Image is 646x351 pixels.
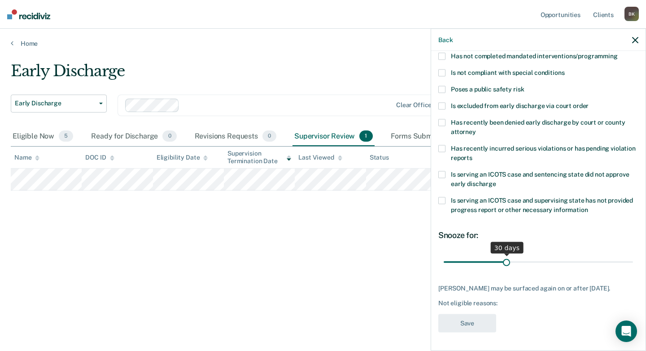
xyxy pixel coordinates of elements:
span: 0 [262,130,276,142]
img: Recidiviz [7,9,50,19]
div: Eligible Now [11,127,75,147]
button: Back [438,36,453,43]
div: Ready for Discharge [89,127,178,147]
span: Has recently been denied early discharge by court or county attorney [451,119,625,135]
a: Home [11,39,635,48]
div: Eligibility Date [157,154,208,161]
div: Open Intercom Messenger [615,321,637,342]
span: Is excluded from early discharge via court order [451,102,589,109]
div: DOC ID [85,154,114,161]
span: 0 [162,130,176,142]
span: 1 [359,130,372,142]
div: [PERSON_NAME] may be surfaced again on or after [DATE]. [438,284,638,292]
span: Poses a public safety risk [451,86,524,93]
div: Clear officers [396,101,437,109]
span: Is not compliant with special conditions [451,69,564,76]
div: Name [14,154,39,161]
div: Not eligible reasons: [438,299,638,307]
div: 30 days [491,242,524,253]
span: Is serving an ICOTS case and supervising state has not provided progress report or other necessar... [451,197,633,213]
span: Is serving an ICOTS case and sentencing state did not approve early discharge [451,171,629,187]
div: Forms Submitted [389,127,468,147]
span: Has recently incurred serious violations or has pending violation reports [451,145,636,161]
div: Early Discharge [11,62,495,87]
div: Revisions Requests [193,127,278,147]
div: B K [624,7,639,21]
div: Supervision Termination Date [227,150,291,165]
div: Supervisor Review [292,127,375,147]
button: Save [438,314,496,333]
span: Early Discharge [15,100,96,107]
div: Last Viewed [298,154,342,161]
div: Status [370,154,389,161]
span: Has not completed mandated interventions/programming [451,52,618,60]
span: 5 [59,130,73,142]
div: Snooze for: [438,230,638,240]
